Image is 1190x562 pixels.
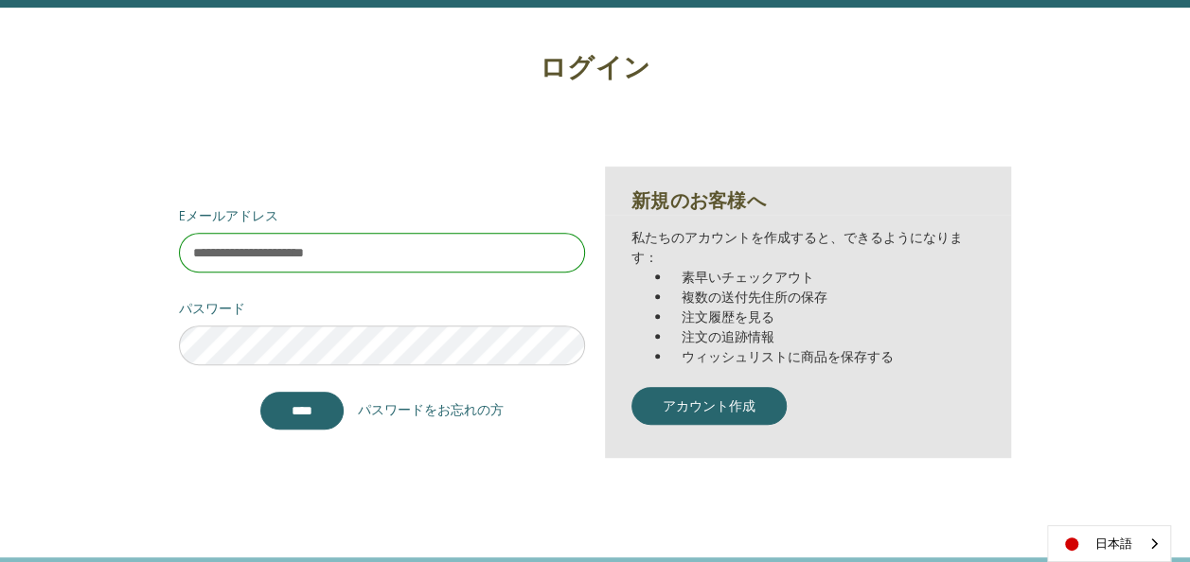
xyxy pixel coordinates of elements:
[179,299,585,319] label: パスワード
[671,327,985,347] li: 注文の追跡情報
[671,347,985,367] li: ウィッシュリストに商品を保存する
[631,402,787,421] a: アカウント作成
[169,47,1021,87] h1: ログイン
[179,206,585,226] label: Eメールアドレス
[631,387,787,425] button: アカウント作成
[631,228,985,268] p: 私たちのアカウントを作成すると、できるようになります：
[1047,525,1171,562] div: Language
[671,307,985,327] li: 注文履歴を見る
[631,186,985,215] h2: 新規のお客様へ
[1048,526,1170,561] a: 日本語
[1047,525,1171,562] aside: Language selected: 日本語
[358,400,504,420] a: パスワードをお忘れの方
[671,268,985,288] li: 素早いチェックアウト
[671,288,985,307] li: 複数の送付先住所の保存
